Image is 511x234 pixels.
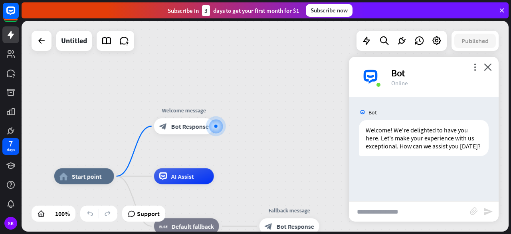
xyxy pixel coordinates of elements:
[148,106,220,114] div: Welcome message
[483,207,493,216] i: send
[471,63,479,71] i: more_vert
[484,63,492,71] i: close
[454,34,496,48] button: Published
[61,31,87,51] div: Untitled
[7,147,15,153] div: days
[159,122,167,130] i: block_bot_response
[391,67,489,79] div: Bot
[172,222,214,230] span: Default fallback
[359,120,489,156] div: Welcome! We're delighted to have you here. Let's make your experience with us exceptional. How ca...
[53,207,72,220] div: 100%
[171,172,194,180] span: AI Assist
[137,207,160,220] span: Support
[254,206,325,214] div: Fallback message
[368,109,377,116] span: Bot
[159,222,168,230] i: block_fallback
[72,172,102,180] span: Start point
[168,5,299,16] div: Subscribe in days to get your first month for $1
[306,4,353,17] div: Subscribe now
[171,122,209,130] span: Bot Response
[470,207,478,215] i: block_attachment
[277,222,314,230] span: Bot Response
[59,172,68,180] i: home_2
[4,217,17,230] div: SK
[265,222,273,230] i: block_bot_response
[2,138,19,155] a: 7 days
[202,5,210,16] div: 3
[9,140,13,147] div: 7
[6,3,30,27] button: Open LiveChat chat widget
[391,79,489,87] div: Online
